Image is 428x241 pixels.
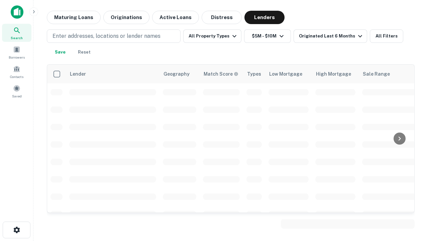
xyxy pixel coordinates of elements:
button: Distress [202,11,242,24]
a: Search [2,24,31,42]
div: Low Mortgage [269,70,302,78]
button: Enter addresses, locations or lender names [47,29,181,43]
button: Save your search to get updates of matches that match your search criteria. [49,46,71,59]
button: Lenders [244,11,285,24]
th: Capitalize uses an advanced AI algorithm to match your search with the best lender. The match sco... [200,65,243,83]
button: All Property Types [183,29,241,43]
a: Saved [2,82,31,100]
div: Sale Range [363,70,390,78]
button: Maturing Loans [47,11,101,24]
th: Sale Range [359,65,419,83]
div: Originated Last 6 Months [299,32,364,40]
p: Enter addresses, locations or lender names [52,32,160,40]
button: Reset [74,46,95,59]
a: Borrowers [2,43,31,61]
div: High Mortgage [316,70,351,78]
button: $5M - $10M [244,29,291,43]
a: Contacts [2,63,31,81]
span: Search [11,35,23,41]
span: Borrowers [9,55,25,60]
button: Originations [103,11,149,24]
div: Lender [70,70,86,78]
h6: Match Score [204,70,237,78]
button: Originated Last 6 Months [294,29,367,43]
th: Types [243,65,265,83]
span: Saved [12,93,22,99]
th: High Mortgage [312,65,359,83]
button: Active Loans [152,11,199,24]
div: Geography [164,70,190,78]
div: Types [247,70,261,78]
th: Low Mortgage [265,65,312,83]
th: Lender [66,65,159,83]
th: Geography [159,65,200,83]
button: All Filters [370,29,403,43]
iframe: Chat Widget [395,187,428,220]
img: capitalize-icon.png [11,5,23,19]
span: Contacts [10,74,23,79]
div: Capitalize uses an advanced AI algorithm to match your search with the best lender. The match sco... [204,70,238,78]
